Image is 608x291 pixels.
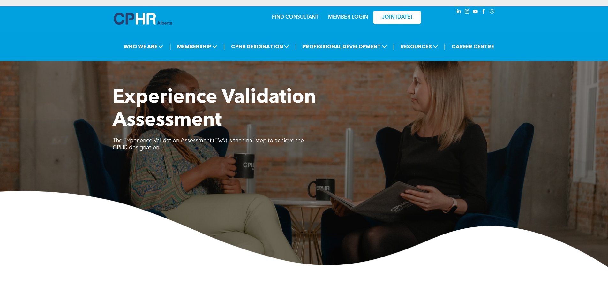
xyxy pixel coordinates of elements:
[455,8,462,17] a: linkedin
[223,40,225,53] li: |
[480,8,487,17] a: facebook
[114,13,172,25] img: A blue and white logo for cp alberta
[122,41,165,52] span: WHO WE ARE
[169,40,171,53] li: |
[399,41,440,52] span: RESOURCES
[272,15,319,20] a: FIND CONSULTANT
[229,41,291,52] span: CPHR DESIGNATION
[489,8,496,17] a: Social network
[175,41,219,52] span: MEMBERSHIP
[444,40,446,53] li: |
[464,8,471,17] a: instagram
[328,15,368,20] a: MEMBER LOGIN
[393,40,394,53] li: |
[450,41,496,52] a: CAREER CENTRE
[382,14,412,20] span: JOIN [DATE]
[113,138,304,150] span: The Experience Validation Assessment (EVA) is the final step to achieve the CPHR designation.
[295,40,297,53] li: |
[301,41,389,52] span: PROFESSIONAL DEVELOPMENT
[113,88,316,130] span: Experience Validation Assessment
[472,8,479,17] a: youtube
[373,11,421,24] a: JOIN [DATE]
